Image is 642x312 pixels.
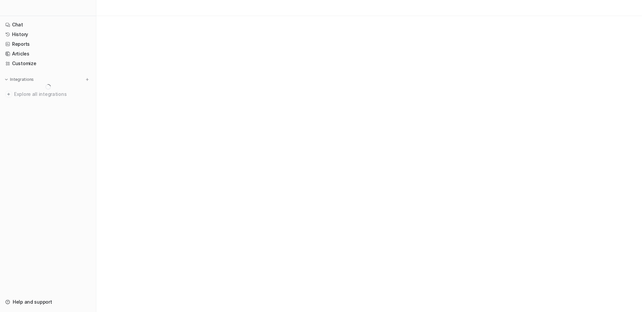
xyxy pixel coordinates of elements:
a: Help and support [3,297,93,307]
a: Reports [3,39,93,49]
p: Integrations [10,77,34,82]
span: Explore all integrations [14,89,91,100]
a: Articles [3,49,93,58]
a: Chat [3,20,93,29]
img: explore all integrations [5,91,12,98]
img: menu_add.svg [85,77,90,82]
button: Integrations [3,76,36,83]
a: Customize [3,59,93,68]
a: History [3,30,93,39]
img: expand menu [4,77,9,82]
a: Explore all integrations [3,90,93,99]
